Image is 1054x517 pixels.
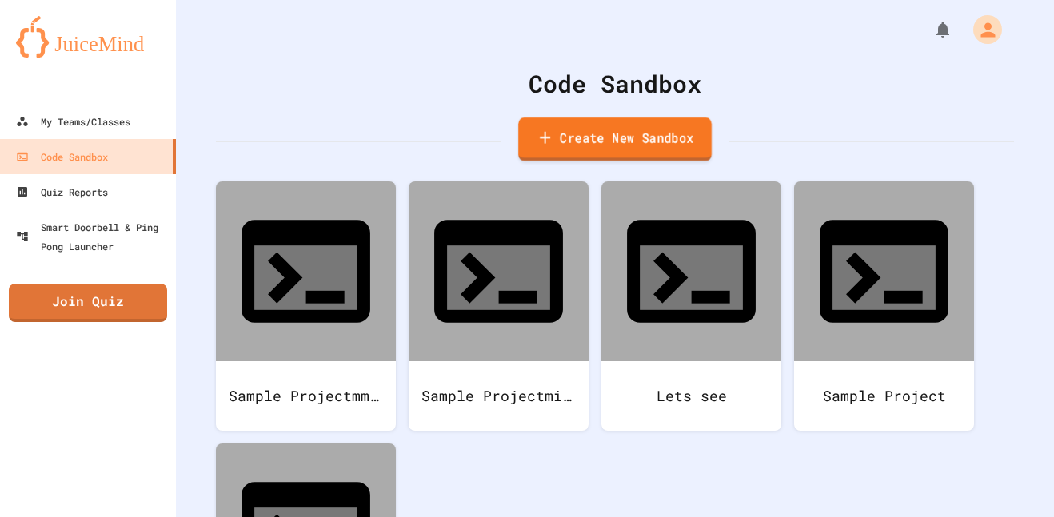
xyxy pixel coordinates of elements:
[16,182,108,201] div: Quiz Reports
[794,181,974,431] a: Sample Project
[956,11,1006,48] div: My Account
[16,112,130,131] div: My Teams/Classes
[16,16,160,58] img: logo-orange.svg
[518,117,712,161] a: Create New Sandbox
[904,16,956,43] div: My Notifications
[216,361,396,431] div: Sample Projectmmmmiineecraft
[216,181,396,431] a: Sample Projectmmmmiineecraft
[409,181,589,431] a: Sample Projectminecraft
[9,284,167,322] a: Join Quiz
[216,66,1014,101] div: Code Sandbox
[409,361,589,431] div: Sample Projectminecraft
[16,147,108,166] div: Code Sandbox
[601,361,781,431] div: Lets see
[794,361,974,431] div: Sample Project
[601,181,781,431] a: Lets see
[16,217,170,256] div: Smart Doorbell & Ping Pong Launcher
